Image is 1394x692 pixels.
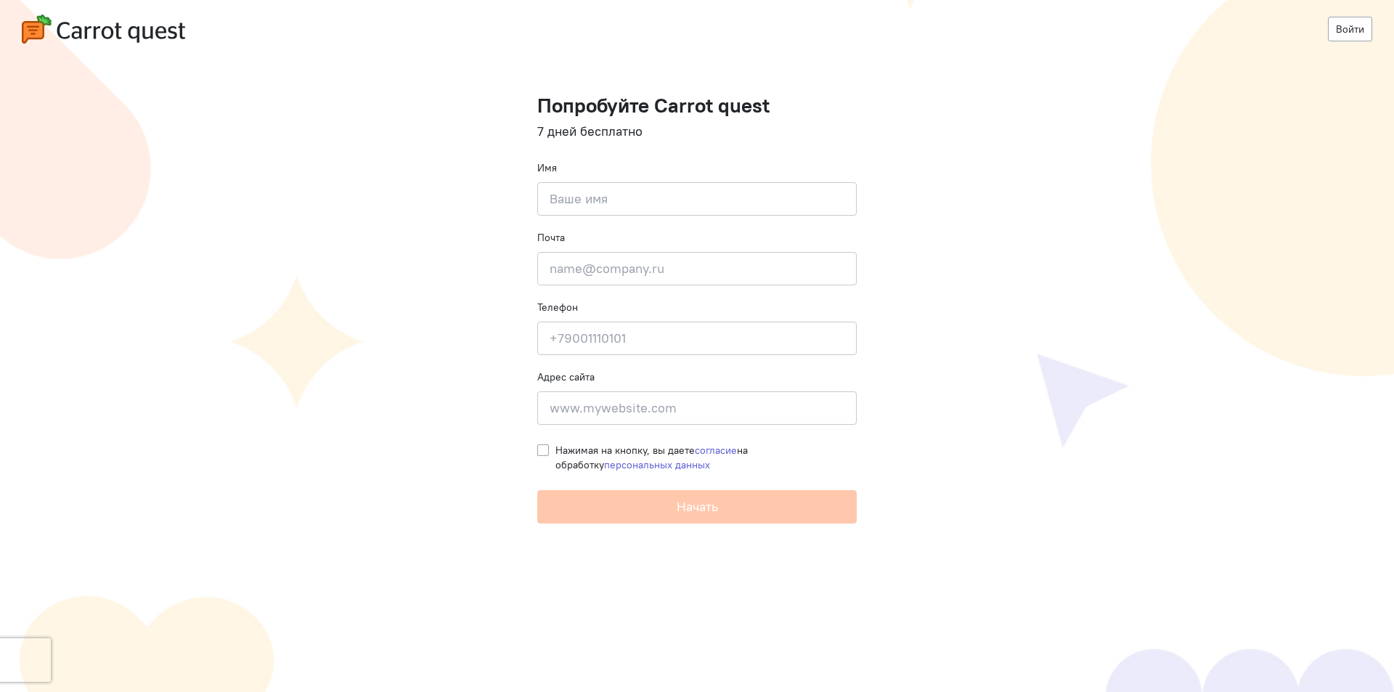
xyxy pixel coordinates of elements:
input: www.mywebsite.com [537,391,857,425]
label: Имя [537,160,557,175]
span: Нажимая на кнопку, вы даете на обработку [555,444,748,471]
img: carrot-quest-logo.svg [22,15,185,44]
label: Почта [537,230,565,245]
a: Войти [1328,17,1372,41]
input: Ваше имя [537,182,857,216]
h1: Попробуйте Carrot quest [537,94,857,117]
input: +79001110101 [537,322,857,355]
span: Начать [677,498,718,515]
label: Адрес сайта [537,370,595,384]
a: персональных данных [604,458,710,471]
a: согласие [695,444,737,457]
input: name@company.ru [537,252,857,285]
label: Телефон [537,300,578,314]
button: Начать [537,490,857,524]
h4: 7 дней бесплатно [537,124,857,139]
